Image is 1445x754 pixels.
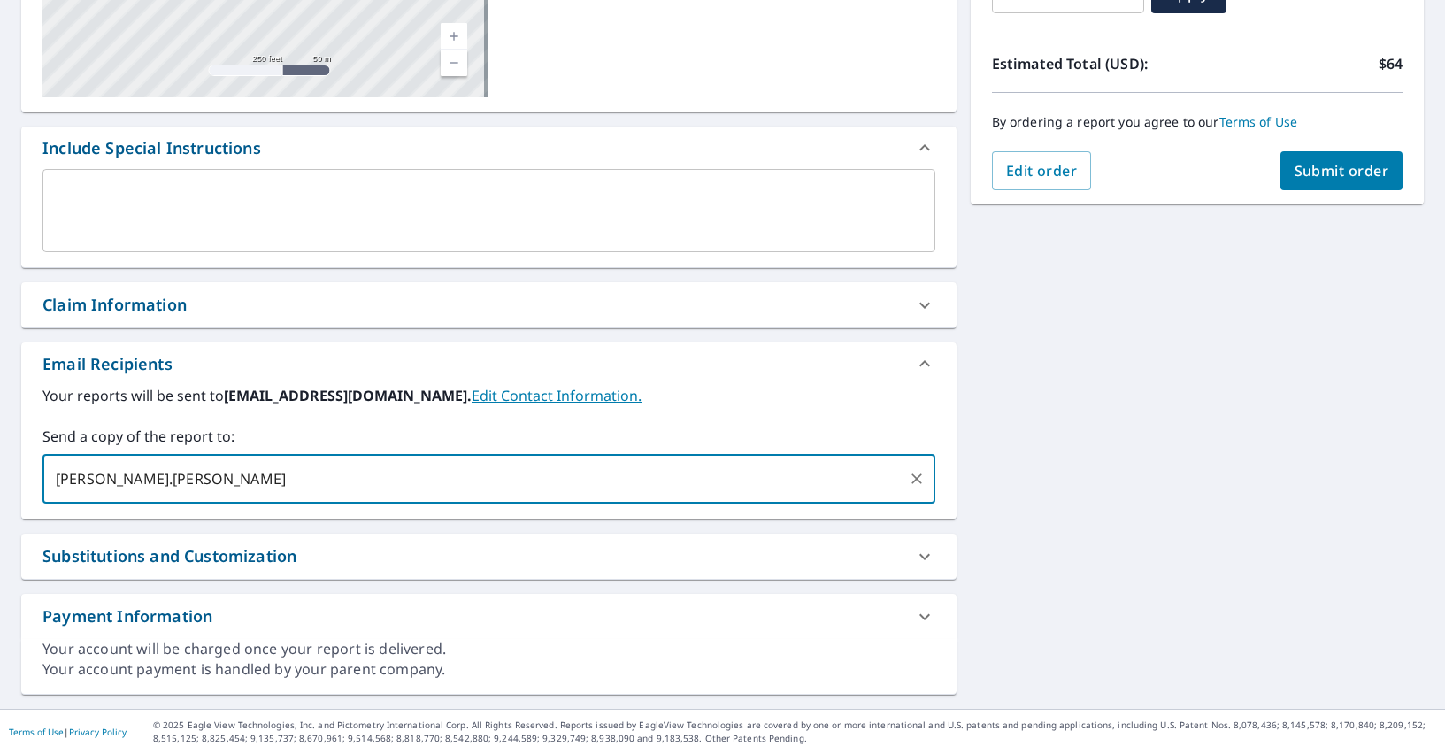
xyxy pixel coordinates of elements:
[441,23,467,50] a: Current Level 17, Zoom In
[224,386,472,405] b: [EMAIL_ADDRESS][DOMAIN_NAME].
[42,544,296,568] div: Substitutions and Customization
[21,534,957,579] div: Substitutions and Customization
[21,127,957,169] div: Include Special Instructions
[441,50,467,76] a: Current Level 17, Zoom Out
[42,604,212,628] div: Payment Information
[42,385,935,406] label: Your reports will be sent to
[42,639,935,659] div: Your account will be charged once your report is delivered.
[42,136,261,160] div: Include Special Instructions
[69,726,127,738] a: Privacy Policy
[42,426,935,447] label: Send a copy of the report to:
[904,466,929,491] button: Clear
[1280,151,1403,190] button: Submit order
[42,293,187,317] div: Claim Information
[1006,161,1078,181] span: Edit order
[1295,161,1389,181] span: Submit order
[42,659,935,680] div: Your account payment is handled by your parent company.
[21,342,957,385] div: Email Recipients
[153,719,1436,745] p: © 2025 Eagle View Technologies, Inc. and Pictometry International Corp. All Rights Reserved. Repo...
[992,53,1197,74] p: Estimated Total (USD):
[21,282,957,327] div: Claim Information
[992,151,1092,190] button: Edit order
[9,727,127,737] p: |
[472,386,642,405] a: EditContactInfo
[9,726,64,738] a: Terms of Use
[992,114,1403,130] p: By ordering a report you agree to our
[1379,53,1403,74] p: $64
[21,594,957,639] div: Payment Information
[1219,113,1298,130] a: Terms of Use
[42,352,173,376] div: Email Recipients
